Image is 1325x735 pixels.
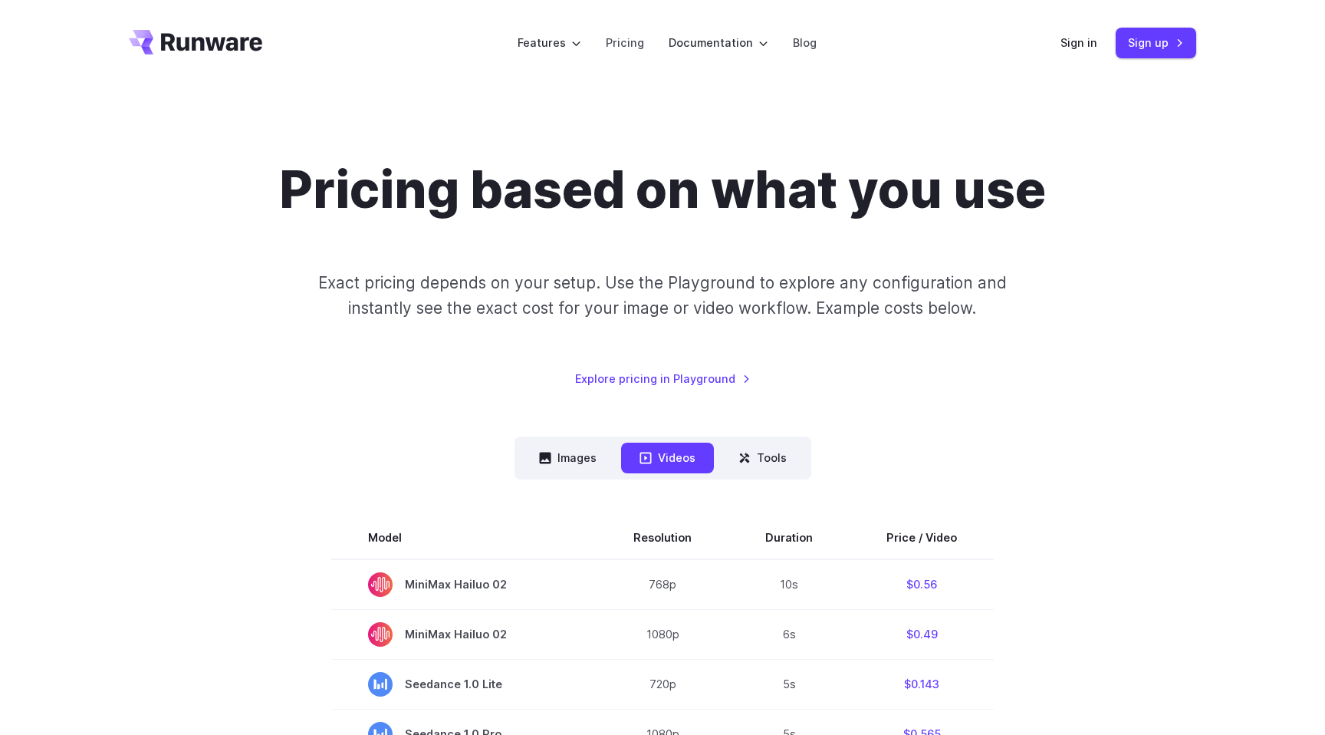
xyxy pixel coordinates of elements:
[368,622,560,647] span: MiniMax Hailuo 02
[728,659,850,709] td: 5s
[289,270,1036,321] p: Exact pricing depends on your setup. Use the Playground to explore any configuration and instantl...
[850,659,994,709] td: $0.143
[368,672,560,697] span: Seedance 1.0 Lite
[720,443,805,473] button: Tools
[850,516,994,559] th: Price / Video
[728,516,850,559] th: Duration
[728,559,850,610] td: 10s
[850,609,994,659] td: $0.49
[518,34,581,51] label: Features
[521,443,615,473] button: Images
[728,609,850,659] td: 6s
[597,516,728,559] th: Resolution
[597,609,728,659] td: 1080p
[279,160,1046,221] h1: Pricing based on what you use
[368,572,560,597] span: MiniMax Hailuo 02
[669,34,768,51] label: Documentation
[606,34,644,51] a: Pricing
[621,443,714,473] button: Videos
[597,559,728,610] td: 768p
[597,659,728,709] td: 720p
[129,30,262,54] a: Go to /
[850,559,994,610] td: $0.56
[1060,34,1097,51] a: Sign in
[1116,28,1196,58] a: Sign up
[575,370,751,387] a: Explore pricing in Playground
[331,516,597,559] th: Model
[793,34,817,51] a: Blog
